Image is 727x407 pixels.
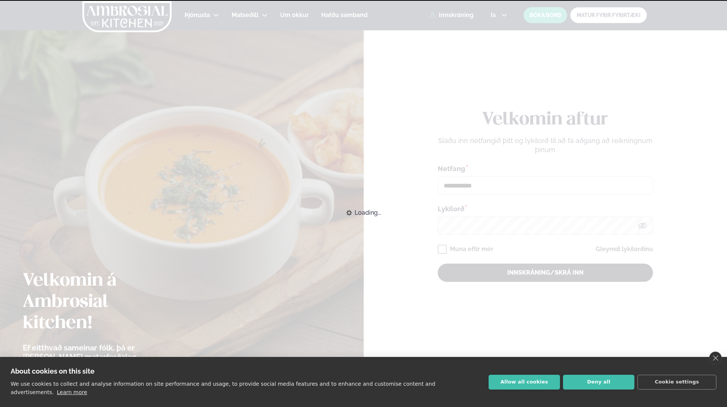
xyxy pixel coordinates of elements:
[563,375,634,390] button: Deny all
[489,375,560,390] button: Allow all cookies
[637,375,716,390] button: Cookie settings
[709,352,722,365] a: close
[11,367,95,375] strong: About cookies on this site
[57,389,87,395] a: Learn more
[11,381,435,395] p: We use cookies to collect and analyse information on site performance and usage, to provide socia...
[355,204,381,221] span: Loading...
